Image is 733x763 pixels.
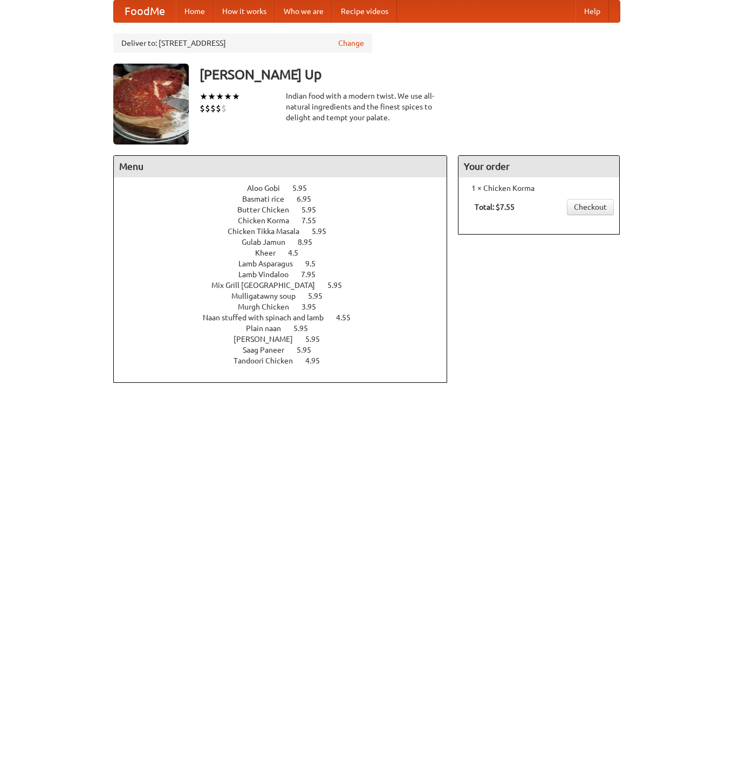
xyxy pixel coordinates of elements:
[247,184,291,193] span: Aloo Gobi
[336,313,361,322] span: 4.55
[200,91,208,102] li: ★
[238,259,335,268] a: Lamb Asparagus 9.5
[327,281,353,290] span: 5.95
[238,270,299,279] span: Lamb Vindaloo
[221,102,227,114] li: $
[214,1,275,22] a: How it works
[292,184,318,193] span: 5.95
[238,216,300,225] span: Chicken Korma
[238,270,335,279] a: Lamb Vindaloo 7.95
[242,195,331,203] a: Basmati rice 6.95
[247,184,327,193] a: Aloo Gobi 5.95
[242,238,296,246] span: Gulab Jamun
[237,205,336,214] a: Butter Chicken 5.95
[243,346,295,354] span: Saag Paneer
[216,102,221,114] li: $
[231,292,342,300] a: Mulligatawny soup 5.95
[288,249,309,257] span: 4.5
[305,356,331,365] span: 4.95
[205,102,210,114] li: $
[208,91,216,102] li: ★
[305,335,331,343] span: 5.95
[224,91,232,102] li: ★
[231,292,306,300] span: Mulligatawny soup
[234,356,304,365] span: Tandoori Chicken
[113,64,189,145] img: angular.jpg
[232,91,240,102] li: ★
[242,195,295,203] span: Basmati rice
[237,205,300,214] span: Butter Chicken
[458,156,619,177] h4: Your order
[255,249,318,257] a: Kheer 4.5
[301,270,326,279] span: 7.95
[302,216,327,225] span: 7.55
[228,227,346,236] a: Chicken Tikka Masala 5.95
[234,335,340,343] a: [PERSON_NAME] 5.95
[234,356,340,365] a: Tandoori Chicken 4.95
[312,227,337,236] span: 5.95
[275,1,332,22] a: Who we are
[200,102,205,114] li: $
[238,259,304,268] span: Lamb Asparagus
[113,33,372,53] div: Deliver to: [STREET_ADDRESS]
[211,281,326,290] span: Mix Grill [GEOGRAPHIC_DATA]
[332,1,397,22] a: Recipe videos
[475,203,515,211] b: Total: $7.55
[464,183,614,194] li: 1 × Chicken Korma
[338,38,364,49] a: Change
[246,324,328,333] a: Plain naan 5.95
[242,238,332,246] a: Gulab Jamun 8.95
[114,156,447,177] h4: Menu
[298,238,323,246] span: 8.95
[297,346,322,354] span: 5.95
[286,91,448,123] div: Indian food with a modern twist. We use all-natural ingredients and the finest spices to delight ...
[176,1,214,22] a: Home
[203,313,371,322] a: Naan stuffed with spinach and lamb 4.55
[293,324,319,333] span: 5.95
[114,1,176,22] a: FoodMe
[216,91,224,102] li: ★
[238,303,300,311] span: Murgh Chicken
[305,259,326,268] span: 9.5
[302,303,327,311] span: 3.95
[210,102,216,114] li: $
[228,227,310,236] span: Chicken Tikka Masala
[576,1,609,22] a: Help
[238,216,336,225] a: Chicken Korma 7.55
[203,313,334,322] span: Naan stuffed with spinach and lamb
[308,292,333,300] span: 5.95
[234,335,304,343] span: [PERSON_NAME]
[211,281,362,290] a: Mix Grill [GEOGRAPHIC_DATA] 5.95
[238,303,336,311] a: Murgh Chicken 3.95
[200,64,620,85] h3: [PERSON_NAME] Up
[246,324,292,333] span: Plain naan
[255,249,286,257] span: Kheer
[297,195,322,203] span: 6.95
[302,205,327,214] span: 5.95
[567,199,614,215] a: Checkout
[243,346,331,354] a: Saag Paneer 5.95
